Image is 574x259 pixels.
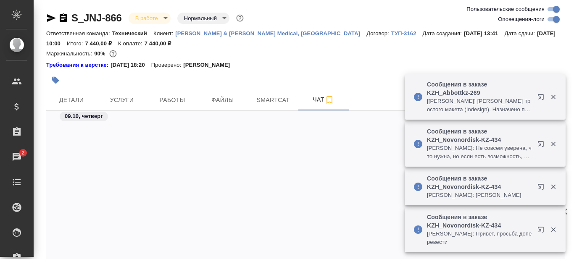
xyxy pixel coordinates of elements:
p: [[PERSON_NAME]] [PERSON_NAME] простого макета (Indesign). Назначено подразделение "Верстки и диза... [427,97,532,114]
div: Нажми, чтобы открыть папку с инструкцией [46,61,111,69]
button: Закрыть [545,93,562,101]
button: В работе [133,15,161,22]
span: Оповещения-логи [498,15,545,24]
p: [DATE] 13:41 [464,30,505,37]
button: Скопировать ссылку для ЯМессенджера [46,13,56,23]
p: [PERSON_NAME] [183,61,236,69]
div: В работе [177,13,229,24]
span: Услуги [102,95,142,105]
p: Сообщения в заказе KZH_Abbottkz-269 [427,80,532,97]
p: 7 440,00 ₽ [145,40,178,47]
p: Ответственная команда: [46,30,112,37]
button: 643.52 RUB; [108,48,118,59]
span: Пользовательские сообщения [466,5,545,13]
p: Дата сдачи: [505,30,537,37]
p: 09.10, четверг [65,112,103,120]
p: Проверено: [151,61,184,69]
p: 7 440,00 ₽ [85,40,118,47]
button: Открыть в новой вкладке [532,221,553,241]
a: 2 [2,147,32,167]
p: 90% [94,50,107,57]
p: [PERSON_NAME]: Не совсем уверена, что нужна, но если есть возможность, давайте сделаем [427,144,532,161]
p: [PERSON_NAME]: [PERSON_NAME] [427,191,532,199]
span: Детали [51,95,92,105]
p: [PERSON_NAME]: Привет, просьба доперевести [427,230,532,246]
p: Клиент: [153,30,175,37]
a: S_JNJ-866 [71,12,122,24]
p: ТУП-3162 [391,30,423,37]
button: Открыть в новой вкладке [532,89,553,109]
a: [PERSON_NAME] & [PERSON_NAME] Medical, [GEOGRAPHIC_DATA] [175,29,366,37]
span: Работы [152,95,192,105]
span: Smartcat [253,95,293,105]
span: 2 [16,149,29,157]
p: Сообщения в заказе KZH_Novonordisk-KZ-434 [427,174,532,191]
p: [DATE] 18:20 [111,61,151,69]
p: Договор: [366,30,391,37]
p: Маржинальность: [46,50,94,57]
button: Открыть в новой вкладке [532,136,553,156]
p: [PERSON_NAME] & [PERSON_NAME] Medical, [GEOGRAPHIC_DATA] [175,30,366,37]
p: Итого: [67,40,85,47]
p: Технический [112,30,153,37]
p: Сообщения в заказе KZH_Novonordisk-KZ-434 [427,213,532,230]
p: К оплате: [118,40,145,47]
button: Добавить тэг [46,71,65,89]
a: ТУП-3162 [391,29,423,37]
span: Чат [303,94,344,105]
button: Закрыть [545,226,562,233]
a: Требования к верстке: [46,61,111,69]
button: Открыть в новой вкладке [532,178,553,199]
p: Сообщения в заказе KZH_Novonordisk-KZ-434 [427,127,532,144]
button: Закрыть [545,140,562,148]
div: В работе [129,13,171,24]
button: Закрыть [545,183,562,191]
p: Дата создания: [423,30,464,37]
button: Скопировать ссылку [58,13,68,23]
span: Файлы [203,95,243,105]
button: Нормальный [182,15,219,22]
